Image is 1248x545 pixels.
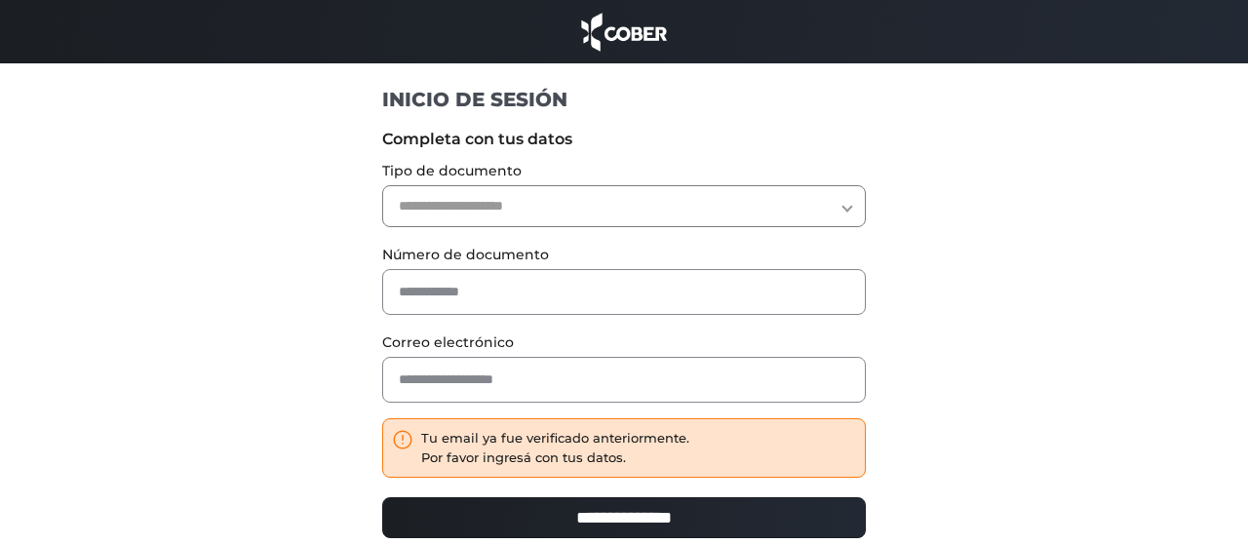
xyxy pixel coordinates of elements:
label: Correo electrónico [382,332,867,353]
label: Tipo de documento [382,161,867,181]
label: Número de documento [382,245,867,265]
img: cober_marca.png [576,10,672,54]
div: Tu email ya fue verificado anteriormente. Por favor ingresá con tus datos. [421,429,689,467]
label: Completa con tus datos [382,128,867,151]
h1: INICIO DE SESIÓN [382,87,867,112]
